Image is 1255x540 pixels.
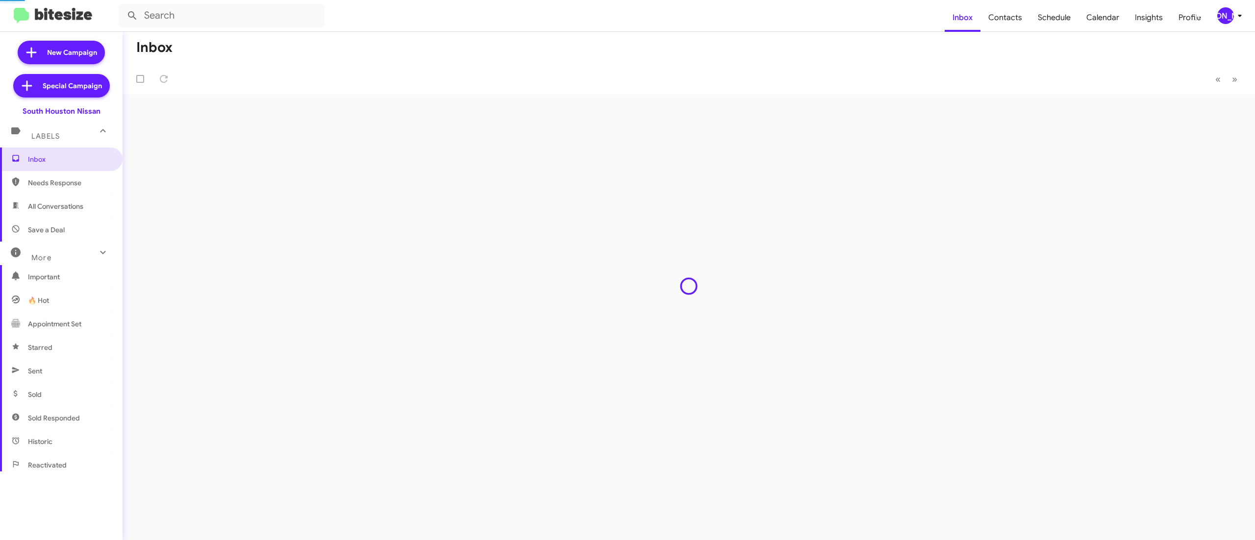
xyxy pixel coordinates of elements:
a: Inbox [945,3,980,32]
span: Save a Deal [28,225,65,235]
span: 🔥 Hot [28,295,49,305]
span: Reactivated [28,460,67,470]
a: Schedule [1030,3,1079,32]
span: » [1232,73,1237,85]
span: Historic [28,437,52,446]
div: [PERSON_NAME] [1217,7,1234,24]
span: Sent [28,366,42,376]
h1: Inbox [136,40,173,55]
span: Needs Response [28,178,111,188]
button: [PERSON_NAME] [1209,7,1244,24]
span: More [31,253,51,262]
button: Next [1226,69,1243,89]
a: Profile [1171,3,1209,32]
span: Labels [31,132,60,141]
span: Sold [28,390,42,399]
span: Starred [28,343,52,352]
a: Calendar [1079,3,1127,32]
span: Appointment Set [28,319,81,329]
span: Special Campaign [43,81,102,91]
div: South Houston Nissan [23,106,100,116]
a: New Campaign [18,41,105,64]
button: Previous [1209,69,1227,89]
nav: Page navigation example [1210,69,1243,89]
input: Search [119,4,325,27]
span: New Campaign [47,48,97,57]
span: Important [28,272,111,282]
a: Contacts [980,3,1030,32]
span: Inbox [28,154,111,164]
a: Insights [1127,3,1171,32]
span: All Conversations [28,201,83,211]
a: Special Campaign [13,74,110,98]
span: Sold Responded [28,413,80,423]
span: « [1215,73,1221,85]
